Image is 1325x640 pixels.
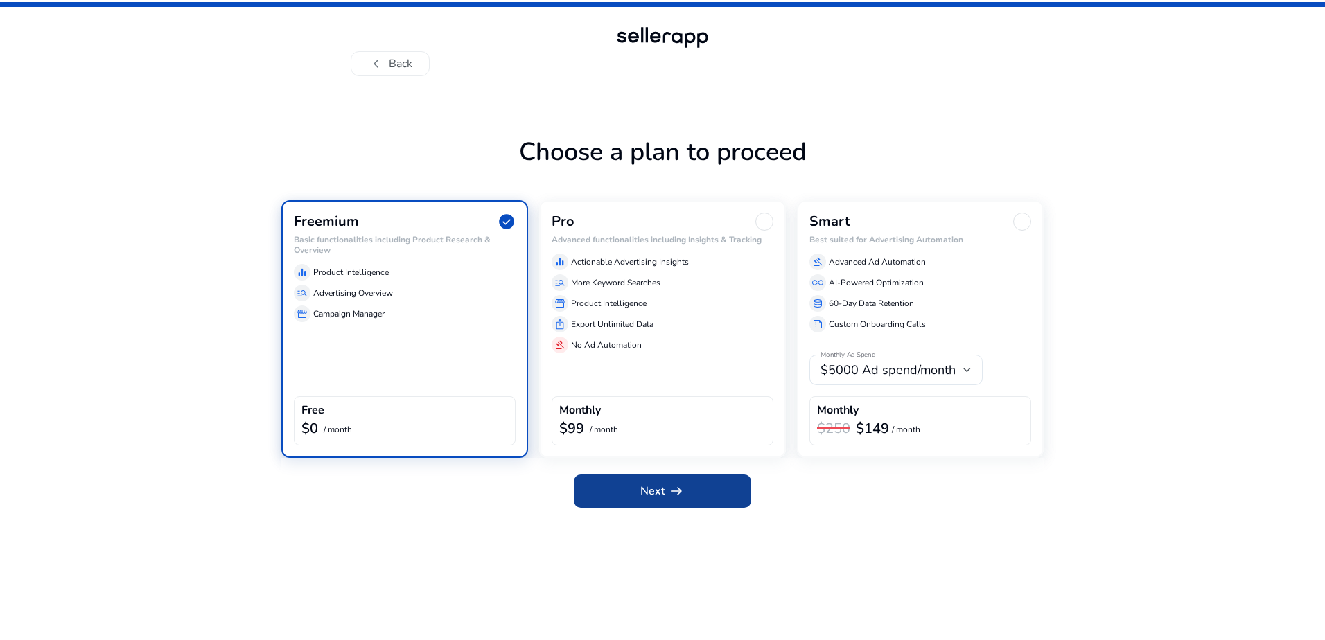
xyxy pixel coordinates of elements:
mat-label: Monthly Ad Spend [821,350,875,360]
span: ios_share [554,319,565,330]
p: Actionable Advertising Insights [571,256,689,268]
span: equalizer [554,256,565,267]
h6: Advanced functionalities including Insights & Tracking [552,235,773,245]
span: gavel [812,256,823,267]
span: summarize [812,319,823,330]
p: Advertising Overview [313,287,393,299]
p: / month [590,425,618,434]
span: Next [640,483,685,499]
p: / month [892,425,920,434]
h4: Monthly [559,404,601,417]
span: equalizer [297,267,308,278]
span: chevron_left [368,55,385,72]
p: 60-Day Data Retention [829,297,914,310]
h1: Choose a plan to proceed [281,137,1044,200]
p: No Ad Automation [571,339,642,351]
p: / month [324,425,352,434]
button: chevron_leftBack [351,51,430,76]
span: $5000 Ad spend/month [821,362,956,378]
p: AI-Powered Optimization [829,276,924,289]
span: gavel [554,339,565,350]
p: Advanced Ad Automation [829,256,926,268]
p: Custom Onboarding Calls [829,318,926,330]
p: Product Intelligence [571,297,647,310]
p: Campaign Manager [313,308,385,320]
h4: Free [301,404,324,417]
h3: Pro [552,213,574,230]
button: Nextarrow_right_alt [574,474,751,508]
span: check_circle [498,213,516,231]
span: all_inclusive [812,277,823,288]
p: More Keyword Searches [571,276,660,289]
p: Product Intelligence [313,266,389,278]
h6: Best suited for Advertising Automation [809,235,1031,245]
span: manage_search [297,287,308,299]
b: $0 [301,419,318,438]
h3: Smart [809,213,850,230]
span: database [812,298,823,309]
span: arrow_right_alt [668,483,685,499]
p: Export Unlimited Data [571,318,653,330]
h3: $250 [817,420,850,437]
span: storefront [297,308,308,319]
span: manage_search [554,277,565,288]
span: storefront [554,298,565,309]
b: $99 [559,419,584,438]
h6: Basic functionalities including Product Research & Overview [294,235,516,255]
h3: Freemium [294,213,359,230]
h4: Monthly [817,404,859,417]
b: $149 [856,419,889,438]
